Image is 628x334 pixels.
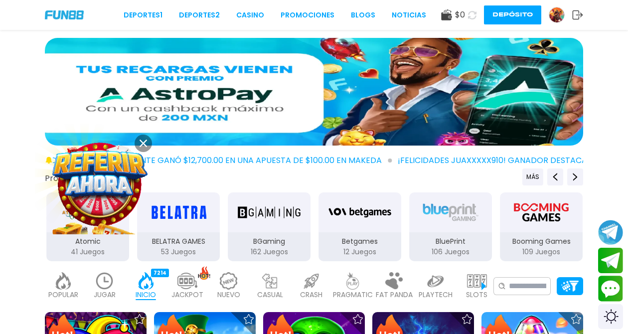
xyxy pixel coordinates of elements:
[547,168,563,185] button: Previous providers
[598,304,623,329] div: Switch theme
[567,168,583,185] button: Next providers
[300,290,322,300] p: CRASH
[549,7,564,22] img: Avatar
[510,198,573,226] img: Booming Games
[45,10,84,19] img: Company Logo
[598,248,623,274] button: Join telegram
[179,10,220,20] a: Deportes2
[318,247,401,257] p: 12 Juegos
[343,272,363,290] img: pragmatic_light.webp
[376,290,413,300] p: FAT PANDA
[500,236,583,247] p: Booming Games
[171,290,203,300] p: JACKPOT
[46,236,129,247] p: Atomic
[302,272,321,290] img: crash_light.webp
[228,236,311,247] p: BGaming
[314,191,405,262] button: Betgames
[257,290,283,300] p: CASUAL
[136,272,156,290] img: home_active.webp
[466,290,487,300] p: SLOTS
[217,290,240,300] p: NUEVO
[500,247,583,257] p: 109 Juegos
[351,10,375,20] a: BLOGS
[467,272,487,290] img: slots_light.webp
[137,247,220,257] p: 53 Juegos
[94,290,116,300] p: JUGAR
[95,272,115,290] img: recent_light.webp
[236,10,264,20] a: CASINO
[136,290,156,300] p: INICIO
[409,236,492,247] p: BluePrint
[219,272,239,290] img: new_light.webp
[333,290,373,300] p: PRAGMATIC
[455,9,465,21] span: $ 0
[522,168,543,185] button: Previous providers
[133,191,224,262] button: BELATRA GAMES
[496,191,587,262] button: Booming Games
[328,198,391,226] img: Betgames
[53,138,147,231] img: Image Link
[137,236,220,247] p: BELATRA GAMES
[484,5,541,24] button: Depósito
[124,10,162,20] a: Deportes1
[48,290,78,300] p: POPULAR
[549,7,572,23] a: Avatar
[45,173,130,183] button: Proveedores de juego
[281,10,334,20] a: Promociones
[426,272,446,290] img: playtech_light.webp
[419,290,453,300] p: PLAYTECH
[177,272,197,290] img: jackpot_light.webp
[598,219,623,245] button: Join telegram channel
[561,281,579,291] img: Platform Filter
[392,10,426,20] a: NOTICIAS
[384,272,404,290] img: fat_panda_light.webp
[318,236,401,247] p: Betgames
[228,247,311,257] p: 162 Juegos
[224,191,314,262] button: BGaming
[151,269,169,277] div: 7214
[147,198,210,226] img: BELATRA GAMES
[46,247,129,257] p: 41 Juegos
[42,191,133,262] button: Atomic
[598,276,623,302] button: Contact customer service
[45,38,583,146] img: 15% de cash back pagando con AstroPay
[260,272,280,290] img: casual_light.webp
[419,198,482,226] img: BluePrint
[238,198,301,226] img: BGaming
[198,266,210,280] img: hot
[405,191,496,262] button: BluePrint
[409,247,492,257] p: 106 Juegos
[53,272,73,290] img: popular_light.webp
